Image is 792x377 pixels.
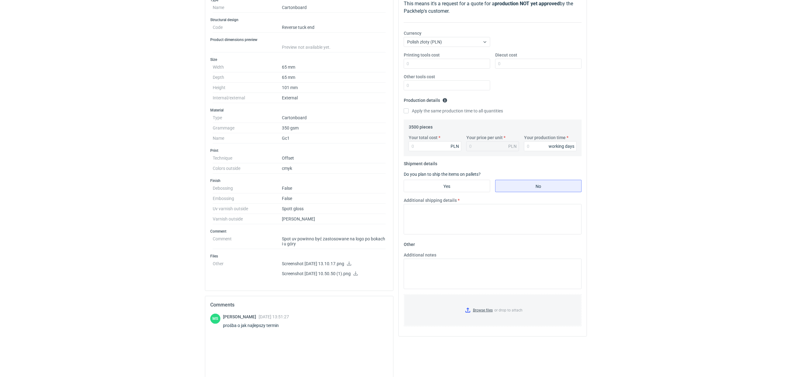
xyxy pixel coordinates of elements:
span: Preview not available yet. [282,45,331,50]
dt: Grammage [213,123,282,133]
h3: Material [210,108,388,113]
dt: Technique [213,153,282,163]
dd: Reverse tuck end [282,22,386,33]
label: Yes [404,180,490,192]
label: Do you plan to ship the items on pallets? [404,172,481,177]
h3: Structural design [210,17,388,22]
div: working days [549,143,574,149]
div: PLN [508,143,517,149]
dd: Cartonboard [282,2,386,13]
dt: Comment [213,234,282,249]
label: No [495,180,582,192]
h3: Comment [210,229,388,234]
p: Screenshot [DATE] 13.10.17.png [282,261,386,267]
h3: Size [210,57,388,62]
input: 0 [495,59,582,69]
legend: Production details [404,95,447,103]
div: PLN [451,143,459,149]
div: Maciej Sikora [210,314,220,324]
dt: Name [213,2,282,13]
dd: Gc1 [282,133,386,143]
label: Your price per unit [466,134,503,141]
label: Your total cost [409,134,438,141]
dt: Depth [213,72,282,83]
label: or drop to attach [404,294,581,326]
dd: Spott gloss [282,204,386,214]
input: 0 [404,80,490,90]
legend: Other [404,239,415,247]
dt: Embossing [213,193,282,204]
dt: Type [213,113,282,123]
dd: False [282,183,386,193]
dt: Internal/external [213,93,282,103]
dd: 65 mm [282,72,386,83]
label: Apply the same production time to all quantities [404,108,503,114]
strong: production NOT yet approved [495,1,560,7]
dd: [PERSON_NAME] [282,214,386,224]
h3: Files [210,254,388,259]
h3: Print [210,148,388,153]
dd: Cartonboard [282,113,386,123]
h3: Product dimensions preview [210,37,388,42]
input: 0 [409,141,461,151]
h2: Comments [210,301,388,309]
dt: Colors outside [213,163,282,174]
span: [DATE] 13:51:27 [259,314,289,319]
h3: Finish [210,178,388,183]
input: 0 [404,59,490,69]
dd: 350 gsm [282,123,386,133]
label: Printing tools cost [404,52,440,58]
dd: cmyk [282,163,386,174]
input: 0 [524,141,577,151]
dt: Height [213,83,282,93]
figcaption: MS [210,314,220,324]
label: Your production time [524,134,566,141]
dt: Name [213,133,282,143]
label: Other tools cost [404,74,435,80]
legend: Shipment details [404,159,437,166]
dd: 65 mm [282,62,386,72]
dd: Spot uv powinno być zastosowane na logo po bokach i u góry [282,234,386,249]
span: Polish złoty (PLN) [407,39,442,44]
label: Additional notes [404,252,436,258]
label: Currency [404,30,421,36]
dd: 101 mm [282,83,386,93]
dt: Code [213,22,282,33]
p: Screenshot [DATE] 10.50.50 (1).png [282,271,386,277]
label: Additional shipping details [404,197,457,203]
dt: Uv varnish outside [213,204,282,214]
dd: Offset [282,153,386,163]
dt: Debossing [213,183,282,193]
dd: External [282,93,386,103]
span: [PERSON_NAME] [223,314,259,319]
div: prośba o jak najlepszy termin [223,322,289,329]
legend: 3500 pieces [409,122,433,129]
dt: Width [213,62,282,72]
dt: Other [213,259,282,281]
label: Diecut cost [495,52,517,58]
dt: Varnish outside [213,214,282,224]
dd: False [282,193,386,204]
